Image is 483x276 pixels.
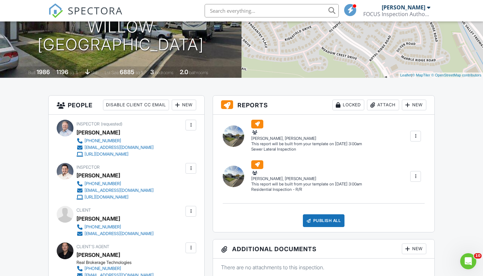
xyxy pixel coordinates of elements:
span: bedrooms [155,70,173,75]
a: [EMAIL_ADDRESS][DOMAIN_NAME] [76,187,154,194]
div: | [398,72,483,78]
div: [PHONE_NUMBER] [85,138,121,144]
div: Attach [367,100,399,110]
div: This report will be built from your template on [DATE] 3:00am [251,181,362,187]
div: 1196 [56,68,68,75]
span: Built [28,70,36,75]
div: [PHONE_NUMBER] [85,224,121,230]
div: Residential Inspection - R/R [251,187,362,192]
span: Client's Agent [76,244,109,249]
span: Inspector [76,165,100,170]
div: [PERSON_NAME] [76,170,120,180]
span: (requested) [101,121,122,126]
div: New [402,100,426,110]
a: [PERSON_NAME] [76,250,120,260]
div: [PERSON_NAME], [PERSON_NAME] [251,129,362,141]
p: There are no attachments to this inspection. [221,264,426,271]
a: [URL][DOMAIN_NAME] [76,194,154,201]
a: [EMAIL_ADDRESS][DOMAIN_NAME] [76,144,154,151]
div: [PERSON_NAME] [382,4,425,11]
div: Real Brokerage Technologies [76,260,189,265]
span: bathrooms [189,70,208,75]
input: Search everything... [205,4,339,17]
a: Leaflet [400,73,411,77]
h3: Reports [213,96,434,115]
div: [PERSON_NAME] [76,214,120,224]
span: 10 [474,253,482,259]
div: 6885 [120,68,135,75]
div: This report will be built from your template on [DATE] 3:00am [251,141,362,147]
a: © MapTiler [412,73,430,77]
div: New [172,100,196,110]
span: slab [91,70,98,75]
div: Locked [332,100,364,110]
div: [PERSON_NAME], [PERSON_NAME] [251,169,362,181]
div: 3 [150,68,154,75]
div: [EMAIL_ADDRESS][DOMAIN_NAME] [85,145,154,150]
a: [PHONE_NUMBER] [76,180,154,187]
span: sq.ft. [136,70,144,75]
img: The Best Home Inspection Software - Spectora [48,3,63,18]
span: Inspector [76,121,100,126]
div: [PERSON_NAME] [76,127,120,137]
span: Lot Size [105,70,119,75]
h1: 13574 Whispering Willow [GEOGRAPHIC_DATA] [11,0,231,53]
div: [URL][DOMAIN_NAME] [85,152,128,157]
div: [EMAIL_ADDRESS][DOMAIN_NAME] [85,231,154,236]
a: [PHONE_NUMBER] [76,224,154,230]
a: [EMAIL_ADDRESS][DOMAIN_NAME] [76,230,154,237]
iframe: Intercom live chat [460,253,476,269]
h3: People [49,96,204,115]
div: [PHONE_NUMBER] [85,266,121,271]
div: 1986 [37,68,50,75]
a: [PHONE_NUMBER] [76,265,184,272]
a: SPECTORA [48,9,123,23]
a: © OpenStreetMap contributors [431,73,481,77]
div: Sewer Lateral Inspection [251,147,362,152]
div: FOCUS Inspection Authority [363,11,430,17]
div: Publish All [303,214,345,227]
div: [PHONE_NUMBER] [85,181,121,186]
div: New [402,243,426,254]
div: Disable Client CC Email [103,100,169,110]
div: [EMAIL_ADDRESS][DOMAIN_NAME] [85,188,154,193]
span: SPECTORA [68,3,123,17]
span: Client [76,208,91,213]
h3: Additional Documents [213,239,434,259]
a: [PHONE_NUMBER] [76,137,154,144]
span: sq. ft. [69,70,79,75]
div: 2.0 [180,68,188,75]
div: [URL][DOMAIN_NAME] [85,195,128,200]
a: [URL][DOMAIN_NAME] [76,151,154,158]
